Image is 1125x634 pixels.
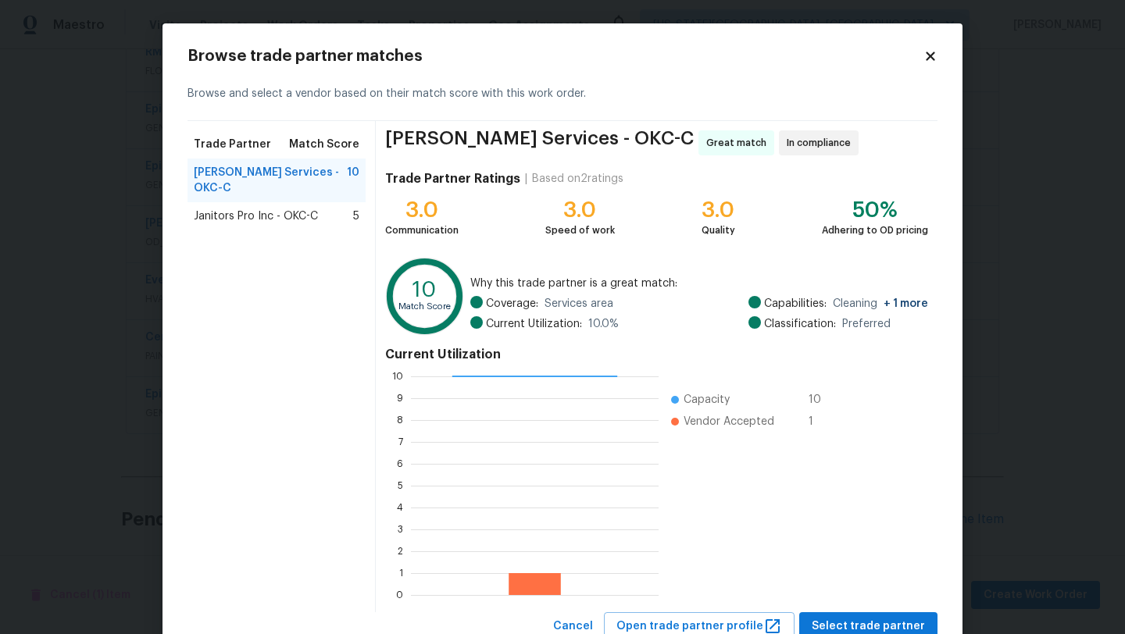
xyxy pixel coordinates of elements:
[398,302,451,311] text: Match Score
[822,202,928,218] div: 50%
[822,223,928,238] div: Adhering to OD pricing
[809,392,834,408] span: 10
[684,392,730,408] span: Capacity
[398,481,403,490] text: 5
[532,171,623,187] div: Based on 2 ratings
[385,347,928,362] h4: Current Utilization
[884,298,928,309] span: + 1 more
[385,130,694,155] span: [PERSON_NAME] Services - OKC-C
[398,437,403,447] text: 7
[398,547,403,556] text: 2
[194,137,271,152] span: Trade Partner
[397,459,403,468] text: 6
[520,171,532,187] div: |
[486,316,582,332] span: Current Utilization:
[842,316,891,332] span: Preferred
[702,202,735,218] div: 3.0
[194,208,318,224] span: Janitors Pro Inc - OKC-C
[194,165,347,196] span: [PERSON_NAME] Services - OKC-C
[187,67,937,121] div: Browse and select a vendor based on their match score with this work order.
[764,296,827,312] span: Capabilities:
[397,394,403,403] text: 9
[486,296,538,312] span: Coverage:
[398,525,403,534] text: 3
[392,372,403,381] text: 10
[412,279,437,301] text: 10
[289,137,359,152] span: Match Score
[588,316,619,332] span: 10.0 %
[684,414,774,429] span: Vendor Accepted
[470,276,928,291] span: Why this trade partner is a great match:
[396,590,403,600] text: 0
[397,415,403,425] text: 8
[347,165,359,196] span: 10
[787,135,857,151] span: In compliance
[764,316,836,332] span: Classification:
[353,208,359,224] span: 5
[545,202,615,218] div: 3.0
[833,296,928,312] span: Cleaning
[545,223,615,238] div: Speed of work
[545,296,613,312] span: Services area
[809,414,834,429] span: 1
[702,223,735,238] div: Quality
[706,135,773,151] span: Great match
[397,503,403,512] text: 4
[399,568,403,578] text: 1
[385,202,459,218] div: 3.0
[385,223,459,238] div: Communication
[385,171,520,187] h4: Trade Partner Ratings
[187,48,923,64] h2: Browse trade partner matches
